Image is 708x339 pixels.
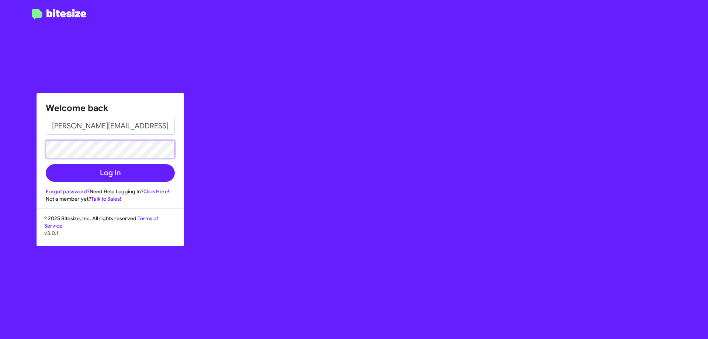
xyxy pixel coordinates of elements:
[44,229,176,237] p: v3.0.1
[91,196,121,202] a: Talk to Sales!
[46,188,90,195] a: Forgot password?
[46,195,175,203] div: Not a member yet?
[46,164,175,182] button: Log In
[37,215,184,246] div: © 2025 Bitesize, Inc. All rights reserved.
[143,188,169,195] a: Click Here!
[46,188,175,195] div: Need Help Logging In?
[46,102,175,114] h1: Welcome back
[46,117,175,135] input: Email address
